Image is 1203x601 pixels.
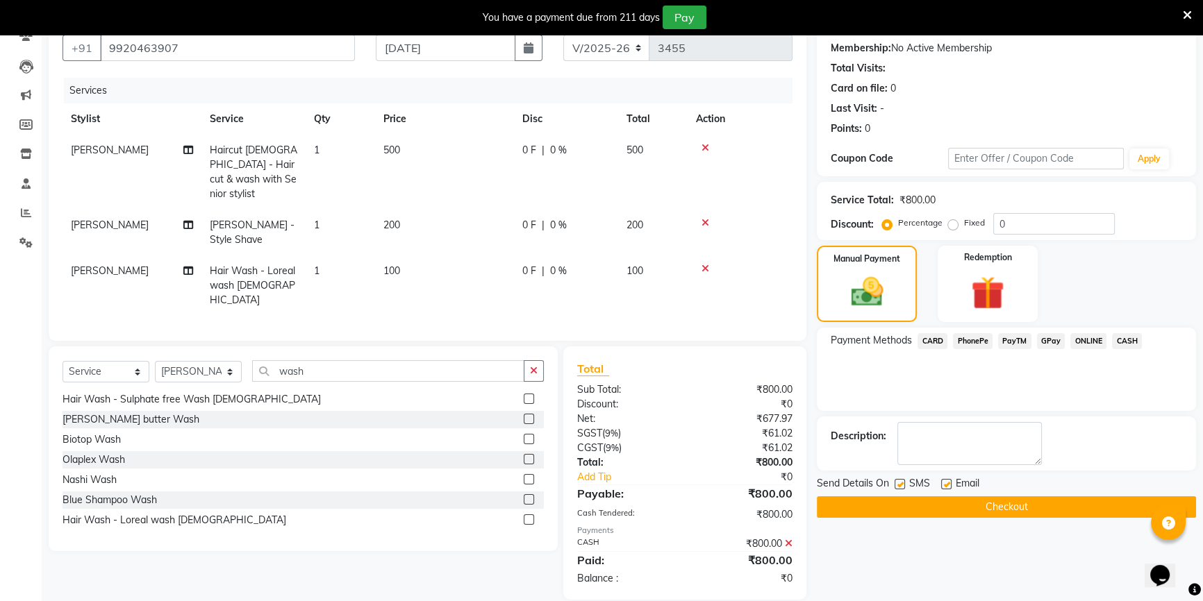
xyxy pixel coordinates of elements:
div: Payments [577,525,793,536]
label: Redemption [964,251,1012,264]
span: Send Details On [817,476,889,493]
span: 0 % [550,143,567,158]
input: Search by Name/Mobile/Email/Code [100,35,355,61]
th: Action [688,103,793,135]
div: Service Total: [831,193,894,208]
div: ₹800.00 [685,507,803,522]
span: PhonePe [953,333,993,349]
div: Hair Wash - Sulphate free Wash [DEMOGRAPHIC_DATA] [63,392,321,407]
th: Total [618,103,688,135]
div: Last Visit: [831,101,877,116]
span: 0 F [522,264,536,278]
input: Search or Scan [252,360,524,382]
div: ₹800.00 [685,536,803,551]
span: 0 % [550,218,567,232]
div: Description: [831,429,886,443]
span: SMS [909,476,930,493]
div: ₹61.02 [685,441,803,455]
th: Qty [306,103,375,135]
span: Payment Methods [831,333,912,348]
input: Enter Offer / Coupon Code [948,148,1124,169]
span: 100 [627,264,643,277]
span: SGST [577,427,602,439]
iframe: chat widget [1145,545,1189,587]
span: PayTM [998,333,1031,349]
button: Checkout [817,496,1196,518]
div: [PERSON_NAME] butter Wash [63,412,199,427]
span: CASH [1112,333,1142,349]
span: GPay [1037,333,1065,349]
div: 0 [865,121,870,136]
div: ₹800.00 [685,552,803,568]
span: [PERSON_NAME] [71,264,149,277]
span: CARD [918,333,947,349]
span: Total [577,362,609,376]
label: Manual Payment [833,253,900,265]
span: CGST [577,441,603,454]
button: Pay [663,6,706,29]
div: Membership: [831,41,891,56]
div: CASH [567,536,685,551]
button: +91 [63,35,101,61]
div: - [880,101,884,116]
label: Percentage [898,217,943,229]
span: 1 [314,144,320,156]
span: | [542,264,545,278]
span: 9% [605,428,618,439]
div: ₹800.00 [685,485,803,502]
div: You have a payment due from 211 days [483,10,660,25]
div: ₹0 [685,397,803,412]
th: Price [375,103,514,135]
th: Service [201,103,306,135]
div: Net: [567,412,685,426]
div: ( ) [567,426,685,441]
span: Hair Wash - Loreal wash [DEMOGRAPHIC_DATA] [210,264,295,306]
div: Biotop Wash [63,432,121,447]
img: _gift.svg [961,272,1015,314]
span: Email [956,476,979,493]
span: 0 F [522,143,536,158]
span: 0 F [522,218,536,232]
span: 1 [314,219,320,231]
img: _cash.svg [841,273,893,310]
div: Total: [567,455,685,470]
div: Services [64,78,803,103]
span: [PERSON_NAME] [71,219,149,231]
span: 9% [606,442,619,453]
span: 200 [383,219,400,231]
div: Cash Tendered: [567,507,685,522]
span: | [542,143,545,158]
div: ₹800.00 [685,382,803,397]
div: Total Visits: [831,61,886,76]
span: Haircut [DEMOGRAPHIC_DATA] - Haircut & wash with Senior stylist [210,144,297,200]
div: Card on file: [831,81,888,96]
div: Nashi Wash [63,473,117,487]
div: Points: [831,121,862,136]
div: ₹0 [685,571,803,586]
div: Olaplex Wash [63,452,125,467]
span: 0 % [550,264,567,278]
span: 1 [314,264,320,277]
div: Discount: [831,217,874,232]
div: ( ) [567,441,685,455]
div: Payable: [567,485,685,502]
div: Sub Total: [567,382,685,397]
div: Discount: [567,397,685,412]
span: ONLINE [1070,333,1106,349]
label: Fixed [964,217,985,229]
a: Add Tip [567,470,705,484]
span: 200 [627,219,643,231]
div: Hair Wash - Loreal wash [DEMOGRAPHIC_DATA] [63,513,286,527]
button: Apply [1129,149,1169,169]
div: Blue Shampoo Wash [63,493,157,507]
div: 0 [890,81,896,96]
th: Disc [514,103,618,135]
div: ₹61.02 [685,426,803,441]
span: 500 [383,144,400,156]
div: ₹800.00 [899,193,936,208]
div: ₹800.00 [685,455,803,470]
div: ₹677.97 [685,412,803,426]
div: Paid: [567,552,685,568]
span: [PERSON_NAME] [71,144,149,156]
span: 100 [383,264,400,277]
